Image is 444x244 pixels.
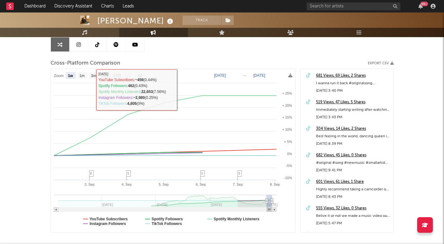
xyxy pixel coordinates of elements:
[213,217,259,221] text: Spotify Monthly Listeners
[126,74,130,78] text: 1y
[282,128,292,131] text: + 10%
[138,74,142,78] text: All
[316,186,390,193] div: Highly recommend taking a camcorder out on a night out with your pals #camcorder #newmusic #origi...
[282,91,292,95] text: + 25%
[127,171,129,175] span: 1
[196,183,206,186] text: 6. Sep
[151,217,183,221] text: Spotify Followers
[316,80,390,87] div: I wanna run it back #originalsong #camcorder #songwriter #samfender
[51,60,120,67] span: Cross-Platform Comparison
[243,73,246,78] text: →
[90,217,128,221] text: YouTube Subscribers
[266,203,277,207] text: [DATE]
[316,152,390,159] a: 682 Views, 45 Likes, 0 Shares
[316,159,390,167] div: #original #song #newmusic #smallartist #indie
[151,222,182,226] text: TikTok Followers
[183,16,222,25] button: Track
[214,73,226,78] text: [DATE]
[316,193,390,201] div: [DATE] 8:43 PM
[284,140,292,144] text: + 5%
[316,114,390,121] div: [DATE] 3:43 PM
[121,183,131,186] text: 4. Sep
[68,74,73,78] text: 1w
[113,74,120,78] text: YTD
[233,183,243,186] text: 7. Sep
[90,171,92,175] span: 2
[282,104,292,107] text: + 20%
[316,231,390,239] a: 703 Views, 68 Likes, 0 Shares
[316,167,390,174] div: [DATE] 9:41 PM
[316,220,390,227] div: [DATE] 5:47 PM
[418,4,423,9] button: 99+
[316,212,390,220] div: Belive it or not we made a music video out of some of this footage #camcorder #[GEOGRAPHIC_DATA]
[79,74,85,78] text: 1m
[238,171,240,175] span: 1
[368,61,394,65] button: Export CSV
[287,152,292,156] text: 0%
[54,74,64,78] text: Zoom
[286,164,292,168] text: -5%
[316,178,390,186] a: 601 Views, 61 Likes, 1 Share
[316,125,390,133] a: 304 Views, 14 Likes, 2 Shares
[90,222,126,226] text: Instagram Followers
[84,183,94,186] text: 3. Sep
[316,72,390,80] a: 681 Views, 69 Likes, 2 Shares
[307,2,400,10] input: Search for artists
[253,73,265,78] text: [DATE]
[159,183,168,186] text: 5. Sep
[282,115,292,119] text: + 15%
[316,99,390,106] a: 519 Views, 47 Likes, 5 Shares
[316,106,390,114] div: Immediately starting writing after watching that show 😭 #oneday #originalsong #lovesong #fyp
[201,171,203,175] span: 1
[102,74,108,78] text: 6m
[316,140,390,148] div: [DATE] 8:39 PM
[316,205,390,212] a: 555 Views, 32 Likes, 0 Shares
[284,176,292,180] text: -10%
[316,87,390,95] div: [DATE] 3:40 PM
[420,2,428,6] div: 99 +
[316,133,390,140] div: Best feeling in the world, dancing queen in the background was a bonus #behindthescene #backstage...
[97,16,175,26] div: [PERSON_NAME]
[91,74,96,78] text: 3m
[270,183,280,186] text: 8. Sep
